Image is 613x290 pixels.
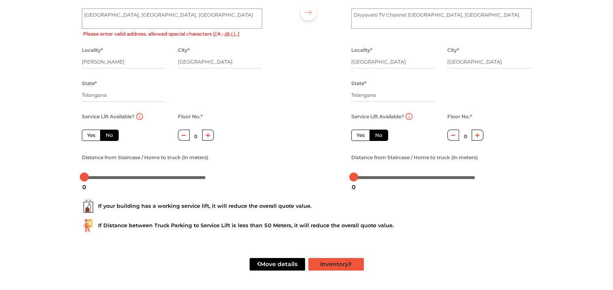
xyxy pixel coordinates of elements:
textarea: St. [PERSON_NAME]\'s [GEOGRAPHIC_DATA], [GEOGRAPHIC_DATA], [GEOGRAPHIC_DATA] [82,9,262,29]
button: Inventory [308,258,364,271]
img: ... [82,219,95,232]
label: Locality [351,45,372,55]
label: No [370,130,388,141]
label: Please enter valid address. allowed special characters [/,#,-,@,(,),.] [83,30,239,38]
button: Move details [250,258,305,271]
label: State [82,78,97,89]
label: Locality [82,45,103,55]
div: If Distance between Truck Parking to Service Lift is less than 50 Meters, it will reduce the over... [82,219,532,232]
label: City [178,45,190,55]
label: Distance from Staircase / Home to truck (in meters) [351,152,478,163]
textarea: Divyavani TV Channel [GEOGRAPHIC_DATA], [GEOGRAPHIC_DATA] [351,9,532,29]
label: Yes [351,130,370,141]
label: Service Lift Available? [351,111,404,122]
label: No [100,130,119,141]
label: State [351,78,366,89]
div: 0 [79,180,90,194]
label: Yes [82,130,100,141]
div: If your building has a working service lift, it will reduce the overall quote value. [82,200,532,213]
label: Distance from Staircase / Home to truck (in meters) [82,152,208,163]
div: 0 [348,180,359,194]
img: ... [82,200,95,213]
label: Floor No. [447,111,472,122]
label: Service Lift Available? [82,111,135,122]
label: Floor No. [178,111,203,122]
label: City [447,45,459,55]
